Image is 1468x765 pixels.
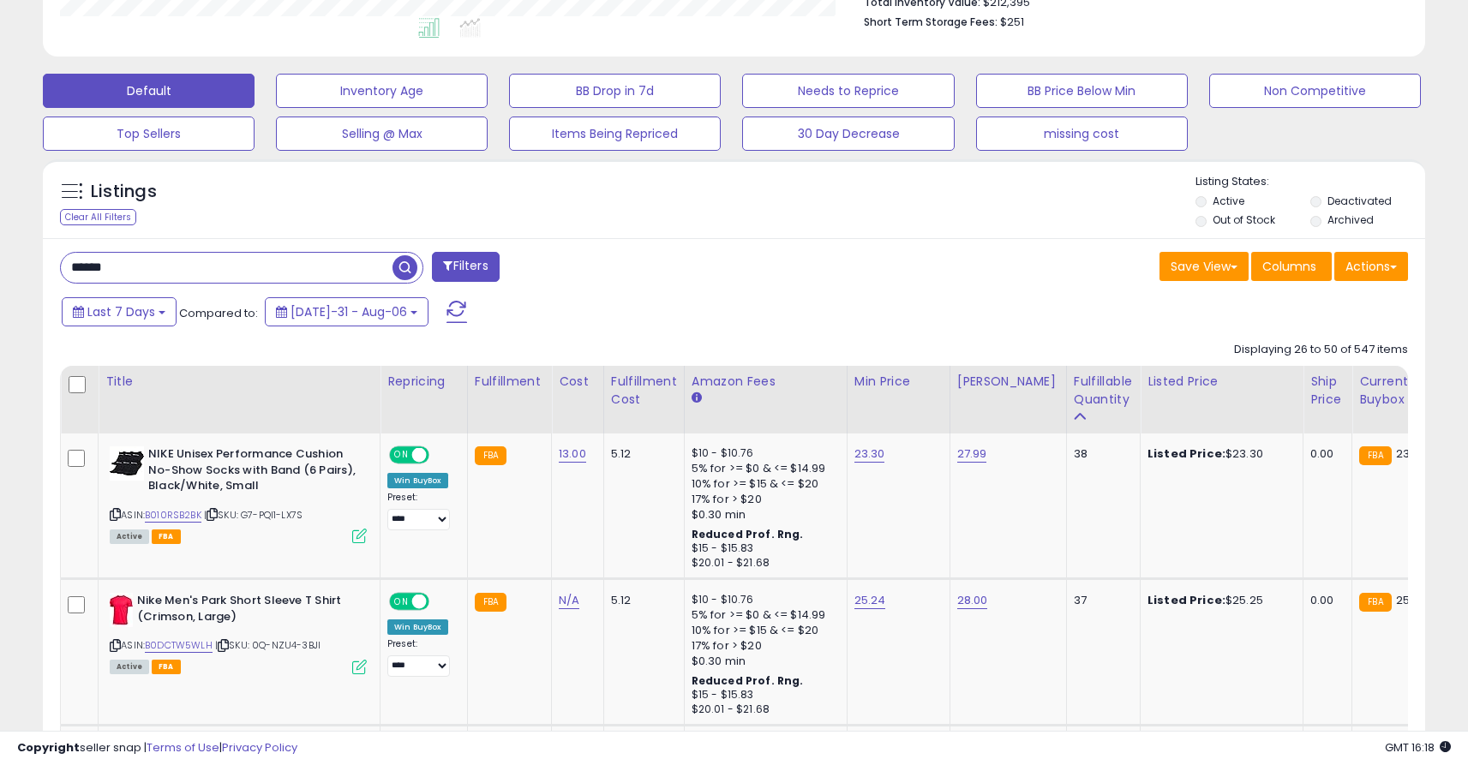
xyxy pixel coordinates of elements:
[1262,258,1316,275] span: Columns
[692,702,834,717] div: $20.01 - $21.68
[692,492,834,507] div: 17% for > $20
[110,593,367,672] div: ASIN:
[147,739,219,756] a: Terms of Use
[1234,342,1408,358] div: Displaying 26 to 50 of 547 items
[60,209,136,225] div: Clear All Filters
[145,508,201,523] a: B010RSB2BK
[432,252,499,282] button: Filters
[62,297,177,326] button: Last 7 Days
[387,619,448,635] div: Win BuyBox
[1147,593,1290,608] div: $25.25
[91,180,157,204] h5: Listings
[391,595,412,609] span: ON
[1334,252,1408,281] button: Actions
[1074,446,1127,462] div: 38
[976,117,1188,151] button: missing cost
[854,592,886,609] a: 25.24
[427,595,454,609] span: OFF
[1359,593,1391,612] small: FBA
[692,623,834,638] div: 10% for >= $15 & <= $20
[215,638,321,652] span: | SKU: 0Q-NZU4-3BJI
[1147,445,1225,462] b: Listed Price:
[692,556,834,571] div: $20.01 - $21.68
[1251,252,1332,281] button: Columns
[427,448,454,463] span: OFF
[152,660,181,674] span: FBA
[391,448,412,463] span: ON
[509,74,721,108] button: BB Drop in 7d
[611,593,671,608] div: 5.12
[110,660,149,674] span: All listings currently available for purchase on Amazon
[110,529,149,544] span: All listings currently available for purchase on Amazon
[1159,252,1249,281] button: Save View
[1310,446,1339,462] div: 0.00
[475,446,506,465] small: FBA
[87,303,155,320] span: Last 7 Days
[1385,739,1451,756] span: 2025-08-15 16:18 GMT
[137,593,345,629] b: Nike Men's Park Short Sleeve T Shirt (Crimson, Large)
[692,476,834,492] div: 10% for >= $15 & <= $20
[957,592,988,609] a: 28.00
[692,541,834,556] div: $15 - $15.83
[1147,592,1225,608] b: Listed Price:
[387,473,448,488] div: Win BuyBox
[692,373,840,391] div: Amazon Fees
[152,529,181,544] span: FBA
[387,638,454,677] div: Preset:
[864,15,998,29] b: Short Term Storage Fees:
[1359,373,1447,409] div: Current Buybox Price
[692,654,834,669] div: $0.30 min
[976,74,1188,108] button: BB Price Below Min
[742,74,954,108] button: Needs to Reprice
[692,607,834,623] div: 5% for >= $0 & <= $14.99
[559,445,586,463] a: 13.00
[559,592,579,609] a: N/A
[387,373,460,391] div: Repricing
[1359,446,1391,465] small: FBA
[1396,445,1427,462] span: 23.28
[110,593,133,627] img: 31m97D53cHL._SL40_.jpg
[854,445,885,463] a: 23.30
[1327,212,1374,227] label: Archived
[1213,194,1244,208] label: Active
[854,373,943,391] div: Min Price
[43,74,255,108] button: Default
[179,305,258,321] span: Compared to:
[204,508,303,522] span: | SKU: G7-PQI1-LX7S
[692,391,702,406] small: Amazon Fees.
[692,461,834,476] div: 5% for >= $0 & <= $14.99
[276,74,488,108] button: Inventory Age
[1147,373,1296,391] div: Listed Price
[1310,593,1339,608] div: 0.00
[105,373,373,391] div: Title
[265,297,428,326] button: [DATE]-31 - Aug-06
[1209,74,1421,108] button: Non Competitive
[611,373,677,409] div: Fulfillment Cost
[475,593,506,612] small: FBA
[1000,14,1024,30] span: $251
[957,373,1059,391] div: [PERSON_NAME]
[110,446,367,541] div: ASIN:
[611,446,671,462] div: 5.12
[1195,174,1425,190] p: Listing States:
[1147,446,1290,462] div: $23.30
[1213,212,1275,227] label: Out of Stock
[1310,373,1345,409] div: Ship Price
[17,740,297,756] div: seller snap | |
[692,638,834,654] div: 17% for > $20
[957,445,987,463] a: 27.99
[475,373,544,391] div: Fulfillment
[1074,593,1127,608] div: 37
[692,593,834,607] div: $10 - $10.76
[222,739,297,756] a: Privacy Policy
[692,507,834,523] div: $0.30 min
[17,739,80,756] strong: Copyright
[509,117,721,151] button: Items Being Repriced
[692,673,804,688] b: Reduced Prof. Rng.
[145,638,213,653] a: B0DCTW5WLH
[43,117,255,151] button: Top Sellers
[276,117,488,151] button: Selling @ Max
[1074,373,1133,409] div: Fulfillable Quantity
[1396,592,1427,608] span: 25.25
[1327,194,1392,208] label: Deactivated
